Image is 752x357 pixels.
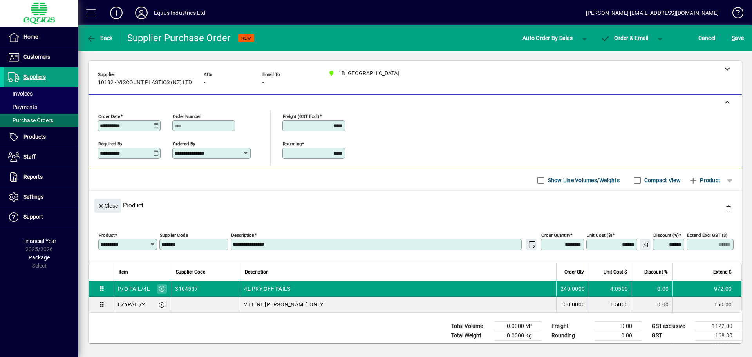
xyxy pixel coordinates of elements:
td: 0.00 [595,331,642,341]
span: Home [23,34,38,40]
a: Settings [4,187,78,207]
app-page-header-button: Close [92,202,123,209]
span: Cancel [698,32,716,44]
td: GST [648,331,695,341]
td: 0.0000 M³ [494,322,541,331]
span: Package [29,254,50,261]
td: 1290.30 [695,341,742,350]
a: Customers [4,47,78,67]
span: Discount % [644,268,668,276]
mat-label: Order date [98,114,120,119]
td: 0.00 [632,297,672,312]
a: Purchase Orders [4,114,78,127]
button: Auto Order By Sales [519,31,577,45]
span: Order & Email [601,35,649,41]
span: Purchase Orders [8,117,53,123]
td: Rounding [548,331,595,341]
mat-label: Extend excl GST ($) [687,232,727,238]
span: Staff [23,154,36,160]
div: [PERSON_NAME] [EMAIL_ADDRESS][DOMAIN_NAME] [586,7,719,19]
td: 240.0000 [556,281,589,297]
mat-label: Required by [98,141,122,147]
a: Home [4,27,78,47]
a: Knowledge Base [727,2,742,27]
td: 100.0000 [556,297,589,312]
span: Supplier Code [176,268,205,276]
app-page-header-button: Back [78,31,121,45]
button: Delete [719,199,738,217]
td: Total Weight [447,331,494,341]
button: Close [94,199,121,213]
span: Product [689,174,720,187]
td: 168.30 [695,331,742,341]
span: Auto Order By Sales [522,32,573,44]
td: 150.00 [672,297,741,312]
mat-label: Product [99,232,115,238]
button: Change Price Levels [640,239,651,250]
span: Unit Cost $ [604,268,627,276]
button: Product [685,173,724,187]
td: 1122.00 [695,322,742,331]
div: EZYPAIL/2 [118,301,145,308]
td: Freight [548,322,595,331]
a: Staff [4,147,78,167]
td: 0.00 [595,322,642,331]
span: Financial Year [22,238,56,244]
td: 0.0000 Kg [494,331,541,341]
span: Customers [23,54,50,60]
span: Suppliers [23,74,46,80]
a: Reports [4,167,78,187]
td: GST exclusive [648,322,695,331]
span: Payments [8,104,37,110]
td: 3104537 [171,281,240,297]
span: Order Qty [564,268,584,276]
td: 0.00 [632,281,672,297]
span: 4L PRY OFF PAILS [244,285,290,293]
button: Save [730,31,746,45]
span: Description [245,268,269,276]
span: NEW [241,36,251,41]
a: Products [4,127,78,147]
span: 10192 - VISCOUNT PLASTICS (NZ) LTD [98,80,192,86]
span: S [732,35,735,41]
button: Cancel [696,31,718,45]
mat-label: Order Quantity [541,232,570,238]
div: P/O PAIL/4L [118,285,150,293]
td: 972.00 [672,281,741,297]
span: Products [23,134,46,140]
mat-label: Discount (%) [653,232,679,238]
span: Invoices [8,91,33,97]
mat-label: Freight (GST excl) [283,114,319,119]
mat-label: Order number [173,114,201,119]
a: Support [4,207,78,227]
span: Item [119,268,128,276]
mat-label: Unit Cost ($) [587,232,612,238]
span: ave [732,32,744,44]
span: 2 LITRE [PERSON_NAME] ONLY [244,301,323,308]
mat-label: Rounding [283,141,302,147]
app-page-header-button: Delete [719,205,738,212]
div: Product [89,191,742,219]
span: Back [87,35,113,41]
td: Total Volume [447,322,494,331]
span: Close [98,199,118,212]
a: Invoices [4,87,78,100]
td: 4.0500 [589,281,632,297]
span: - [262,80,264,86]
div: Supplier Purchase Order [127,32,231,44]
td: GST inclusive [648,341,695,350]
button: Profile [129,6,154,20]
span: Extend $ [713,268,732,276]
button: Back [85,31,115,45]
span: - [204,80,205,86]
mat-label: Ordered by [173,141,195,147]
button: Order & Email [597,31,653,45]
span: Reports [23,174,43,180]
label: Compact View [643,176,681,184]
span: Support [23,214,43,220]
a: Payments [4,100,78,114]
mat-label: Supplier Code [160,232,188,238]
mat-label: Description [231,232,254,238]
span: Settings [23,194,43,200]
button: Add [104,6,129,20]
